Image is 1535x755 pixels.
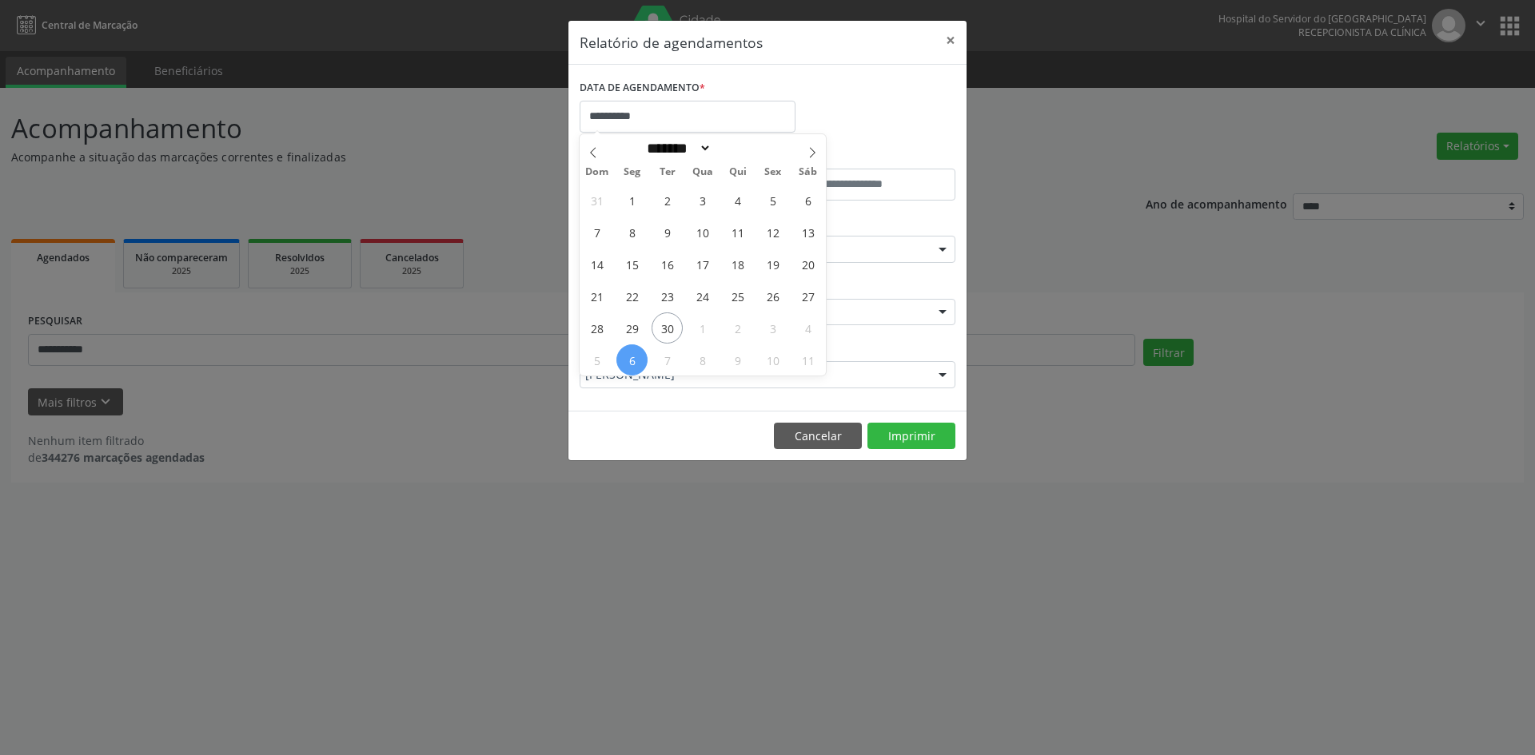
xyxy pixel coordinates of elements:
[687,312,718,344] span: Outubro 1, 2025
[581,344,612,376] span: Outubro 5, 2025
[867,423,955,450] button: Imprimir
[616,217,648,248] span: Setembro 8, 2025
[581,185,612,216] span: Agosto 31, 2025
[615,167,650,177] span: Seg
[757,312,788,344] span: Outubro 3, 2025
[720,167,756,177] span: Qui
[580,32,763,53] h5: Relatório de agendamentos
[722,185,753,216] span: Setembro 4, 2025
[774,423,862,450] button: Cancelar
[722,217,753,248] span: Setembro 11, 2025
[792,217,823,248] span: Setembro 13, 2025
[580,167,615,177] span: Dom
[641,140,712,157] select: Month
[581,280,612,312] span: Setembro 21, 2025
[687,280,718,312] span: Setembro 24, 2025
[722,312,753,344] span: Outubro 2, 2025
[722,280,753,312] span: Setembro 25, 2025
[712,140,764,157] input: Year
[687,344,718,376] span: Outubro 8, 2025
[687,248,718,280] span: Setembro 17, 2025
[757,217,788,248] span: Setembro 12, 2025
[757,185,788,216] span: Setembro 5, 2025
[581,248,612,280] span: Setembro 14, 2025
[722,344,753,376] span: Outubro 9, 2025
[771,144,955,169] label: ATÉ
[792,344,823,376] span: Outubro 11, 2025
[652,280,683,312] span: Setembro 23, 2025
[652,217,683,248] span: Setembro 9, 2025
[616,344,648,376] span: Outubro 6, 2025
[580,76,705,101] label: DATA DE AGENDAMENTO
[792,280,823,312] span: Setembro 27, 2025
[581,312,612,344] span: Setembro 28, 2025
[685,167,720,177] span: Qua
[757,248,788,280] span: Setembro 19, 2025
[792,248,823,280] span: Setembro 20, 2025
[616,248,648,280] span: Setembro 15, 2025
[756,167,791,177] span: Sex
[616,185,648,216] span: Setembro 1, 2025
[687,217,718,248] span: Setembro 10, 2025
[935,21,967,60] button: Close
[757,280,788,312] span: Setembro 26, 2025
[722,248,753,280] span: Setembro 18, 2025
[652,344,683,376] span: Outubro 7, 2025
[616,280,648,312] span: Setembro 22, 2025
[792,312,823,344] span: Outubro 4, 2025
[652,185,683,216] span: Setembro 2, 2025
[581,217,612,248] span: Setembro 7, 2025
[791,167,826,177] span: Sáb
[687,185,718,216] span: Setembro 3, 2025
[757,344,788,376] span: Outubro 10, 2025
[650,167,685,177] span: Ter
[616,312,648,344] span: Setembro 29, 2025
[652,248,683,280] span: Setembro 16, 2025
[652,312,683,344] span: Setembro 30, 2025
[792,185,823,216] span: Setembro 6, 2025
